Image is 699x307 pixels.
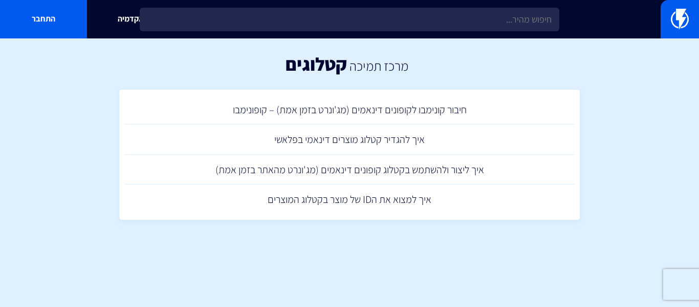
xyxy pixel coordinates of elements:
a: איך להגדיר קטלוג מוצרים דינאמי בפלאשי [124,125,575,155]
input: חיפוש מהיר... [140,8,559,31]
a: חיבור קונימבו לקופונים דינאמים (מג'ונרט בזמן אמת) – קופונימבו [124,95,575,125]
a: איך למצוא את הID של מוצר בקטלוג המוצרים [124,185,575,215]
h1: קטלוגים [286,54,347,74]
a: מרכז תמיכה [349,57,408,74]
a: איך ליצור ולהשתמש בקטלוג קופונים דינאמים (מג'ונרט מהאתר בזמן אמת) [124,155,575,185]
